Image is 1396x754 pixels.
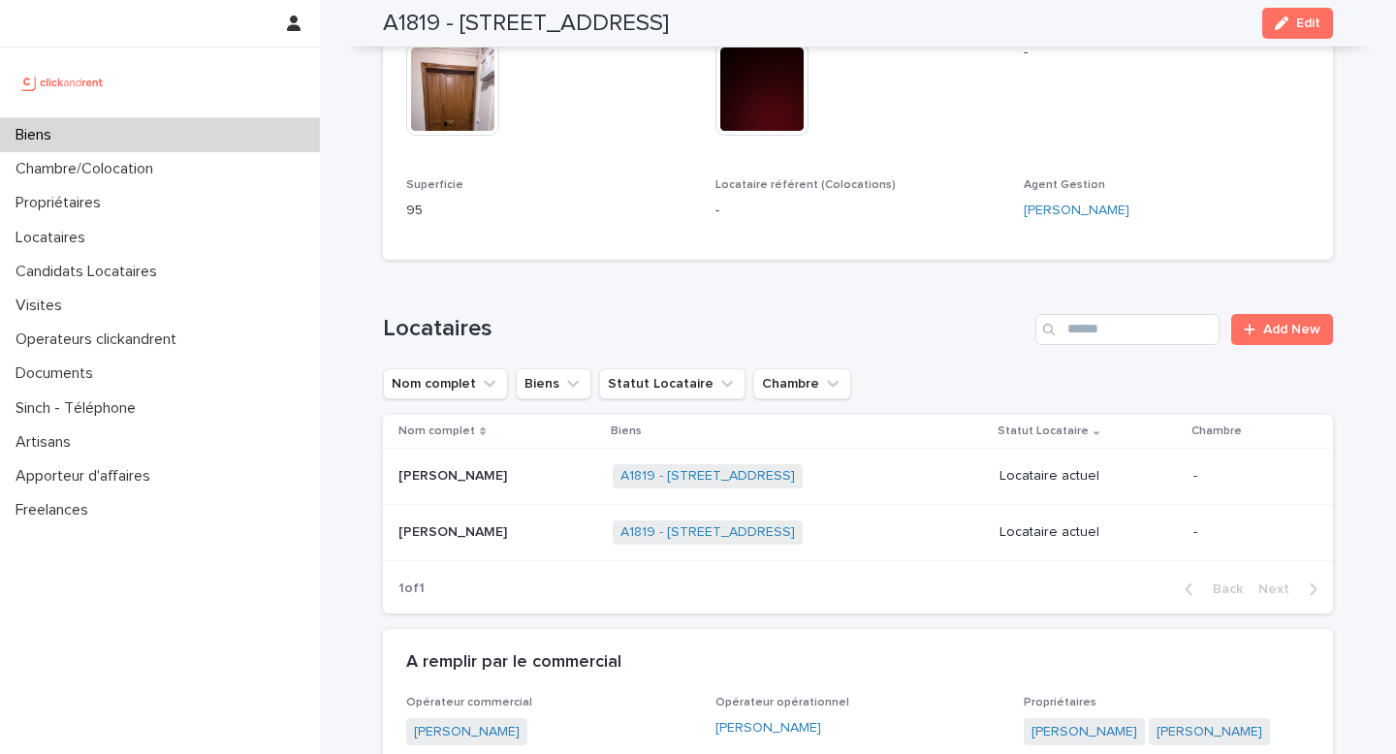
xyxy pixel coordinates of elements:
p: [PERSON_NAME] [398,520,511,541]
input: Search [1035,314,1220,345]
tr: [PERSON_NAME][PERSON_NAME] A1819 - [STREET_ADDRESS] Locataire actuel- [383,449,1333,505]
a: [PERSON_NAME] [1031,722,1137,742]
button: Nom complet [383,368,508,399]
span: Locataire référent (Colocations) [715,179,896,191]
h2: A remplir par le commercial [406,652,621,674]
p: Locataire actuel [999,468,1178,485]
p: Nom complet [398,421,475,442]
a: [PERSON_NAME] [715,718,821,738]
p: Sinch - Téléphone [8,399,151,418]
button: Next [1251,581,1333,598]
span: Agent Gestion [1024,179,1105,191]
p: Documents [8,364,109,383]
p: 95 [406,201,692,221]
h2: A1819 - [STREET_ADDRESS] [383,10,669,38]
a: [PERSON_NAME] [1157,722,1262,742]
img: UCB0brd3T0yccxBKYDjQ [16,63,110,102]
p: Propriétaires [8,194,116,212]
h1: Locataires [383,315,1028,343]
a: Add New [1231,314,1333,345]
span: Superficie [406,179,463,191]
span: Propriétaires [1024,697,1096,708]
span: Opérateur commercial [406,697,532,708]
span: Opérateur opérationnel [715,697,849,708]
a: A1819 - [STREET_ADDRESS] [620,524,795,541]
p: Chambre [1191,421,1242,442]
p: - [1024,43,1310,63]
p: Freelances [8,501,104,519]
span: Back [1201,582,1243,596]
p: Artisans [8,433,86,452]
span: Next [1258,582,1301,596]
button: Statut Locataire [599,368,746,399]
p: Biens [611,421,642,442]
p: [PERSON_NAME] [398,464,511,485]
span: Add New [1263,323,1320,336]
p: Statut Locataire [998,421,1089,442]
p: Biens [8,126,67,144]
p: Operateurs clickandrent [8,330,192,349]
button: Back [1169,581,1251,598]
p: - [715,201,1001,221]
button: Biens [516,368,591,399]
p: - [1193,524,1302,541]
button: Edit [1262,8,1333,39]
p: Candidats Locataires [8,263,173,281]
a: A1819 - [STREET_ADDRESS] [620,468,795,485]
p: 1 of 1 [383,565,440,613]
a: [PERSON_NAME] [1024,201,1129,221]
tr: [PERSON_NAME][PERSON_NAME] A1819 - [STREET_ADDRESS] Locataire actuel- [383,504,1333,560]
p: Locataire actuel [999,524,1178,541]
button: Chambre [753,368,851,399]
p: - [1193,468,1302,485]
a: [PERSON_NAME] [414,722,520,742]
p: Locataires [8,229,101,247]
span: Edit [1296,16,1320,30]
p: Chambre/Colocation [8,160,169,178]
p: Visites [8,297,78,315]
p: Apporteur d'affaires [8,467,166,486]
